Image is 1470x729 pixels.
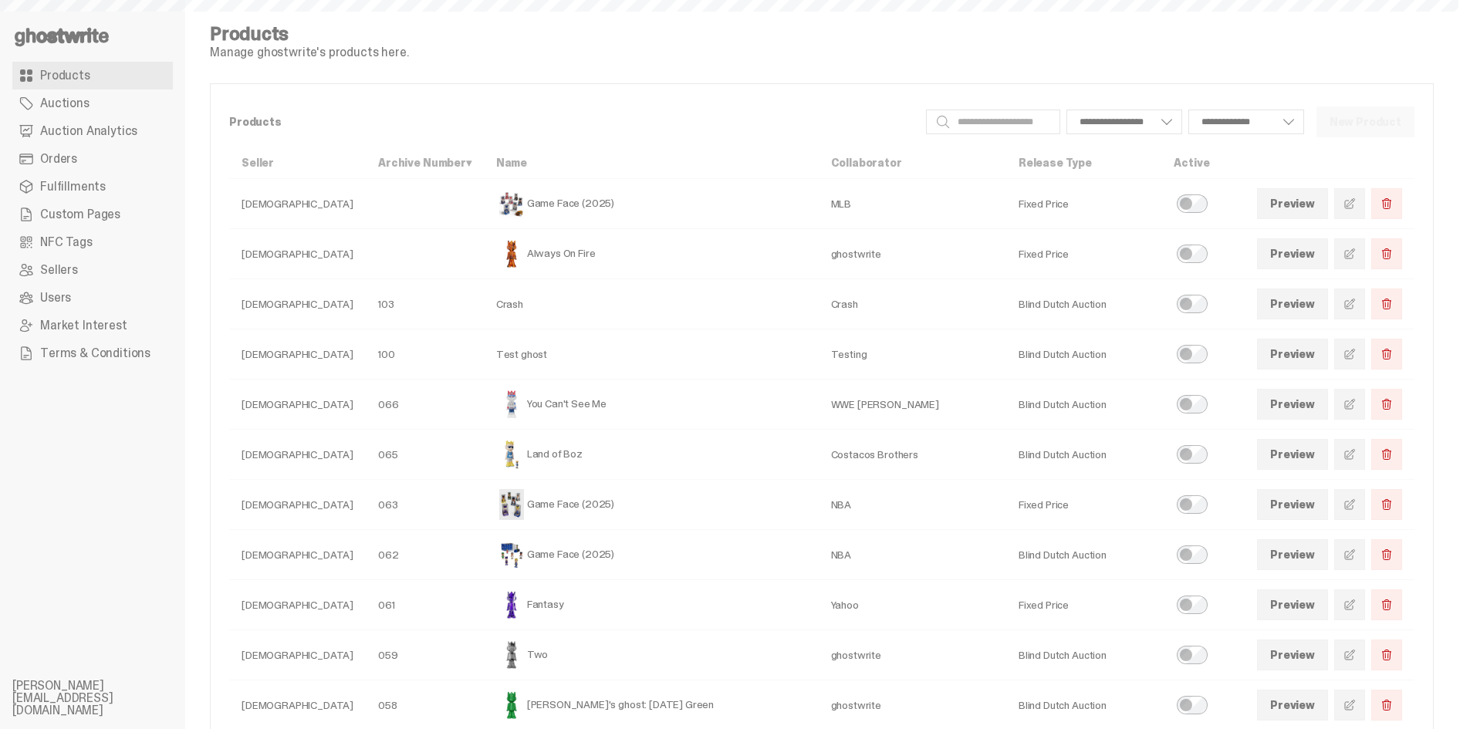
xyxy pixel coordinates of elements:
button: Delete Product [1371,539,1402,570]
li: [PERSON_NAME][EMAIL_ADDRESS][DOMAIN_NAME] [12,680,198,717]
td: Land of Boz [484,430,819,480]
a: Preview [1257,690,1328,721]
span: NFC Tags [40,236,93,248]
a: Preview [1257,539,1328,570]
td: Blind Dutch Auction [1006,329,1161,380]
th: Seller [229,147,366,179]
td: Fixed Price [1006,480,1161,530]
img: Land of Boz [496,439,527,470]
td: 062 [366,530,484,580]
a: NFC Tags [12,228,173,256]
button: Delete Product [1371,389,1402,420]
td: [DEMOGRAPHIC_DATA] [229,480,366,530]
img: Game Face (2025) [496,539,527,570]
td: [DEMOGRAPHIC_DATA] [229,530,366,580]
td: 063 [366,480,484,530]
a: Archive Number▾ [378,156,471,170]
td: [DEMOGRAPHIC_DATA] [229,229,366,279]
span: Orders [40,153,77,165]
td: [DEMOGRAPHIC_DATA] [229,380,366,430]
a: Custom Pages [12,201,173,228]
td: Fantasy [484,580,819,630]
td: 059 [366,630,484,680]
td: Crash [819,279,1006,329]
button: Delete Product [1371,489,1402,520]
td: [DEMOGRAPHIC_DATA] [229,329,366,380]
a: Products [12,62,173,89]
td: Game Face (2025) [484,480,819,530]
button: Delete Product [1371,188,1402,219]
img: Schrödinger's ghost: Sunday Green [496,690,527,721]
td: 066 [366,380,484,430]
img: Two [496,640,527,670]
td: [DEMOGRAPHIC_DATA] [229,580,366,630]
td: Blind Dutch Auction [1006,630,1161,680]
a: Preview [1257,640,1328,670]
span: Terms & Conditions [40,347,150,359]
td: Crash [484,279,819,329]
span: Market Interest [40,319,127,332]
img: Game Face (2025) [496,489,527,520]
a: Preview [1257,289,1328,319]
td: MLB [819,179,1006,229]
button: Delete Product [1371,289,1402,319]
td: ghostwrite [819,229,1006,279]
span: Users [40,292,71,304]
td: WWE [PERSON_NAME] [819,380,1006,430]
a: Auction Analytics [12,117,173,145]
td: [DEMOGRAPHIC_DATA] [229,430,366,480]
td: You Can't See Me [484,380,819,430]
span: Sellers [40,264,78,276]
a: Active [1174,156,1209,170]
button: Delete Product [1371,589,1402,620]
td: Yahoo [819,580,1006,630]
img: You Can't See Me [496,389,527,420]
a: Preview [1257,339,1328,370]
th: Release Type [1006,147,1161,179]
button: Delete Product [1371,640,1402,670]
td: Game Face (2025) [484,179,819,229]
th: Name [484,147,819,179]
td: Fixed Price [1006,179,1161,229]
td: Blind Dutch Auction [1006,530,1161,580]
td: ghostwrite [819,630,1006,680]
td: 103 [366,279,484,329]
h4: Products [210,25,409,43]
span: ▾ [466,156,471,170]
span: Auctions [40,97,90,110]
a: Market Interest [12,312,173,339]
a: Fulfillments [12,173,173,201]
a: Sellers [12,256,173,284]
span: Custom Pages [40,208,120,221]
img: Fantasy [496,589,527,620]
td: Blind Dutch Auction [1006,279,1161,329]
td: Test ghost [484,329,819,380]
td: Game Face (2025) [484,530,819,580]
td: 065 [366,430,484,480]
button: Delete Product [1371,690,1402,721]
td: [DEMOGRAPHIC_DATA] [229,279,366,329]
td: Testing [819,329,1006,380]
button: Delete Product [1371,339,1402,370]
button: Delete Product [1371,439,1402,470]
span: Auction Analytics [40,125,137,137]
a: Preview [1257,238,1328,269]
td: Blind Dutch Auction [1006,430,1161,480]
a: Preview [1257,589,1328,620]
td: NBA [819,530,1006,580]
a: Auctions [12,89,173,117]
img: Always On Fire [496,238,527,269]
a: Preview [1257,389,1328,420]
p: Products [229,116,914,127]
img: Game Face (2025) [496,188,527,219]
td: Two [484,630,819,680]
a: Preview [1257,439,1328,470]
button: Delete Product [1371,238,1402,269]
td: [DEMOGRAPHIC_DATA] [229,630,366,680]
td: 100 [366,329,484,380]
span: Fulfillments [40,181,106,193]
td: 061 [366,580,484,630]
td: Fixed Price [1006,580,1161,630]
span: Products [40,69,90,82]
a: Preview [1257,188,1328,219]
